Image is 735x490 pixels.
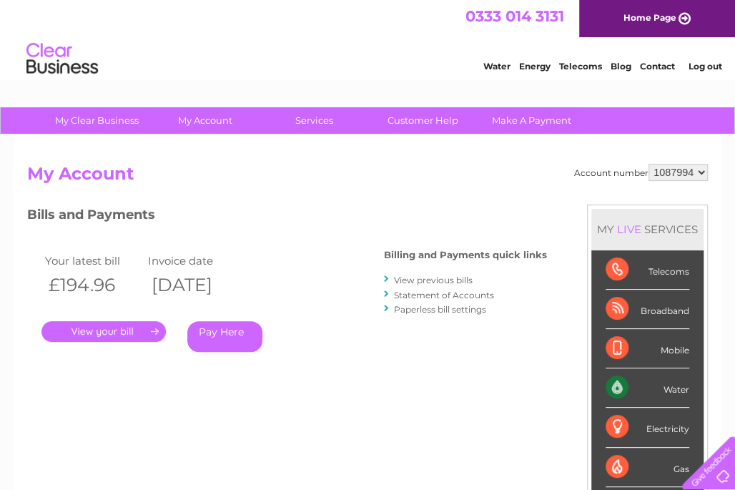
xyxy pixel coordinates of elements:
[31,8,706,69] div: Clear Business is a trading name of Verastar Limited (registered in [GEOGRAPHIC_DATA] No. 3667643...
[606,368,689,408] div: Water
[394,275,473,285] a: View previous bills
[606,448,689,487] div: Gas
[483,61,510,72] a: Water
[187,321,262,352] a: Pay Here
[473,107,591,134] a: Make A Payment
[591,209,704,250] div: MY SERVICES
[147,107,265,134] a: My Account
[41,251,144,270] td: Your latest bill
[41,270,144,300] th: £194.96
[606,329,689,368] div: Mobile
[614,222,644,236] div: LIVE
[640,61,675,72] a: Contact
[38,107,156,134] a: My Clear Business
[606,408,689,447] div: Electricity
[394,304,486,315] a: Paperless bill settings
[574,164,708,181] div: Account number
[364,107,482,134] a: Customer Help
[394,290,494,300] a: Statement of Accounts
[255,107,373,134] a: Services
[688,61,721,72] a: Log out
[144,270,247,300] th: [DATE]
[465,7,564,25] a: 0333 014 3131
[144,251,247,270] td: Invoice date
[41,321,166,342] a: .
[559,61,602,72] a: Telecoms
[519,61,551,72] a: Energy
[606,290,689,329] div: Broadband
[611,61,631,72] a: Blog
[606,250,689,290] div: Telecoms
[26,37,99,81] img: logo.png
[384,250,547,260] h4: Billing and Payments quick links
[27,205,547,230] h3: Bills and Payments
[27,164,708,191] h2: My Account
